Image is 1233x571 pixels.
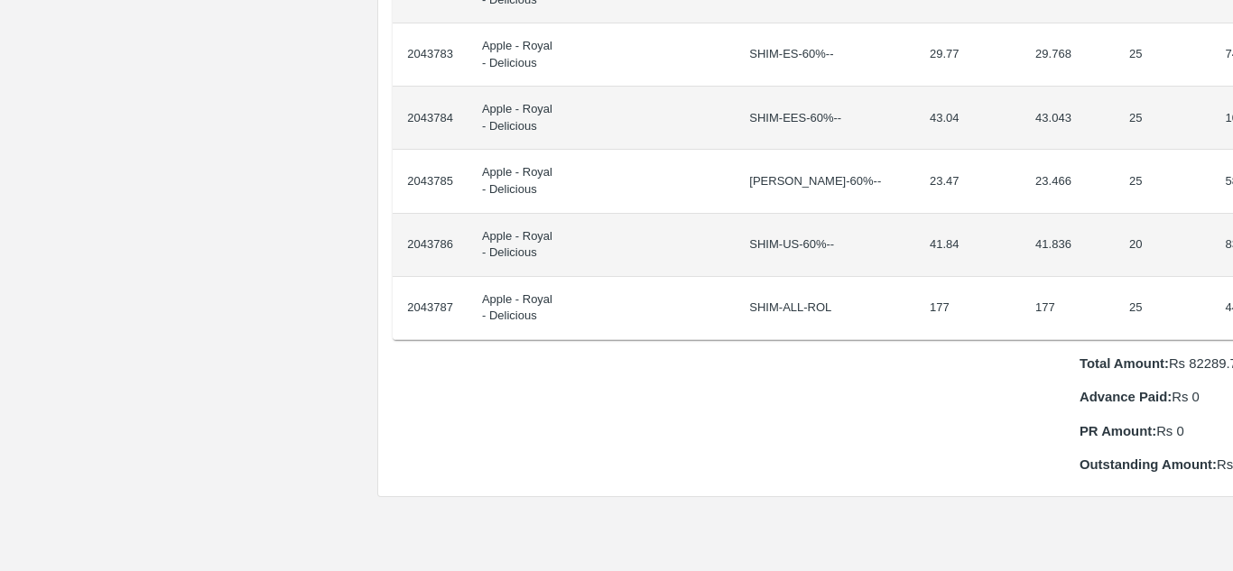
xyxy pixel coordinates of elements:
[393,277,468,340] td: 2043787
[468,214,570,277] td: Apple - Royal - Delicious
[1115,150,1210,213] td: 25
[1021,23,1115,87] td: 29.768
[735,23,915,87] td: SHIM-ES-60%--
[468,87,570,150] td: Apple - Royal - Delicious
[1115,23,1210,87] td: 25
[468,23,570,87] td: Apple - Royal - Delicious
[1080,457,1217,472] b: Outstanding Amount:
[915,87,1021,150] td: 43.04
[1080,356,1169,371] b: Total Amount:
[1021,87,1115,150] td: 43.043
[393,23,468,87] td: 2043783
[1021,277,1115,340] td: 177
[915,277,1021,340] td: 177
[393,87,468,150] td: 2043784
[393,150,468,213] td: 2043785
[735,150,915,213] td: [PERSON_NAME]-60%--
[1080,424,1156,438] b: PR Amount:
[915,214,1021,277] td: 41.84
[915,23,1021,87] td: 29.77
[393,214,468,277] td: 2043786
[735,87,915,150] td: SHIM-EES-60%--
[1115,277,1210,340] td: 25
[1021,214,1115,277] td: 41.836
[1115,214,1210,277] td: 20
[915,150,1021,213] td: 23.47
[1115,87,1210,150] td: 25
[1080,390,1172,404] b: Advance Paid:
[735,214,915,277] td: SHIM-US-60%--
[1021,150,1115,213] td: 23.466
[468,277,570,340] td: Apple - Royal - Delicious
[468,150,570,213] td: Apple - Royal - Delicious
[735,277,915,340] td: SHIM-ALL-ROL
